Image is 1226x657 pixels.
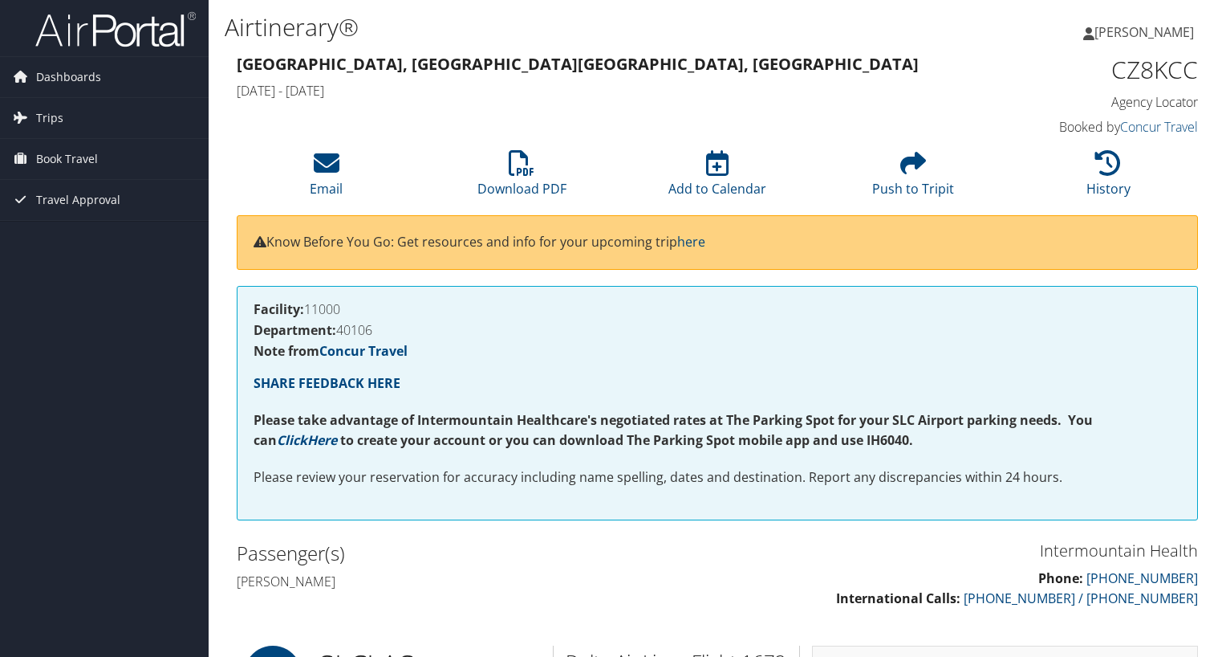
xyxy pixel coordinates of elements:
a: SHARE FEEDBACK HERE [254,374,400,392]
strong: Facility: [254,300,304,318]
a: Download PDF [477,159,566,198]
a: here [677,233,705,251]
img: airportal-logo.png [35,10,196,48]
span: Book Travel [36,139,98,179]
strong: [GEOGRAPHIC_DATA], [GEOGRAPHIC_DATA] [GEOGRAPHIC_DATA], [GEOGRAPHIC_DATA] [237,53,919,75]
strong: Phone: [1038,569,1083,587]
strong: Department: [254,321,336,339]
p: Know Before You Go: Get resources and info for your upcoming trip [254,232,1181,253]
a: Concur Travel [1120,118,1198,136]
h1: Airtinerary® [225,10,882,44]
a: Add to Calendar [668,159,766,198]
a: Here [307,431,337,449]
strong: Note from [254,342,408,360]
a: History [1086,159,1131,198]
h1: CZ8KCC [976,53,1198,87]
span: Trips [36,98,63,138]
h2: Passenger(s) [237,540,705,567]
a: Click [277,431,307,449]
strong: International Calls: [836,590,960,607]
strong: Please take advantage of Intermountain Healthcare's negotiated rates at The Parking Spot for your... [254,411,1093,450]
a: Email [310,159,343,198]
span: Dashboards [36,57,101,97]
a: [PERSON_NAME] [1083,8,1210,56]
a: Push to Tripit [872,159,954,198]
h3: Intermountain Health [729,540,1198,562]
h4: [PERSON_NAME] [237,573,705,590]
strong: to create your account or you can download The Parking Spot mobile app and use IH6040. [340,431,913,449]
a: Concur Travel [319,342,408,360]
h4: Booked by [976,118,1198,136]
a: [PHONE_NUMBER] [1086,569,1198,587]
h4: [DATE] - [DATE] [237,82,952,100]
p: Please review your reservation for accuracy including name spelling, dates and destination. Repor... [254,467,1181,488]
h4: Agency Locator [976,93,1198,111]
h4: 40106 [254,324,1181,337]
span: [PERSON_NAME] [1094,23,1194,41]
h4: 11000 [254,303,1181,316]
a: [PHONE_NUMBER] / [PHONE_NUMBER] [964,590,1198,607]
span: Travel Approval [36,180,120,220]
